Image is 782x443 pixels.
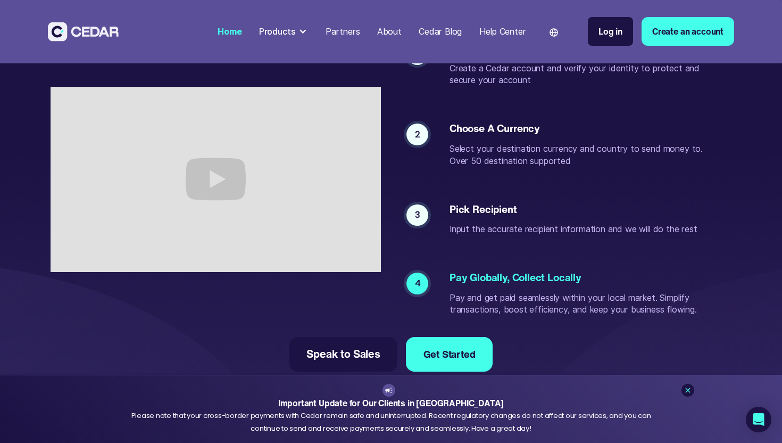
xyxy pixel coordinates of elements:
[255,21,313,42] div: Products
[588,17,633,46] a: Log in
[414,20,466,43] a: Cedar Blog
[642,17,734,46] a: Create an account
[419,25,462,38] div: Cedar Blog
[415,277,421,290] div: 4
[321,20,364,43] a: Partners
[326,25,360,38] div: Partners
[259,25,296,38] div: Products
[385,386,393,395] img: announcement
[450,223,697,235] div: Input the accurate recipient information and we will do the rest
[746,407,771,432] div: Open Intercom Messenger
[218,25,242,38] div: Home
[550,28,558,37] img: world icon
[479,25,526,38] div: Help Center
[377,25,402,38] div: About
[415,128,420,141] div: 2
[450,143,723,167] div: Select your destination currency and country to send money to. Over 50 destination supported
[450,273,723,283] div: Pay Globally, Collect Locally
[373,20,406,43] a: About
[450,62,723,86] div: Create a Cedar account and verify your identity to protect and secure your account
[475,20,530,43] a: Help Center
[130,409,652,434] div: Please note that your cross-border payments with Cedar remain safe and uninterrupted. Recent regu...
[406,337,493,372] a: Get Started
[450,292,723,316] div: Pay and get paid seamlessly within your local market. Simplify transactions, boost efficiency, an...
[450,124,723,134] div: Choose a currency
[289,337,397,372] a: Speak to Sales
[51,87,381,273] iframe: Take a Quick Tour
[598,25,622,38] div: Log in
[213,20,246,43] a: Home
[278,397,504,409] strong: Important Update for Our Clients in [GEOGRAPHIC_DATA]
[415,209,420,222] div: 3
[450,204,697,215] div: Pick recipient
